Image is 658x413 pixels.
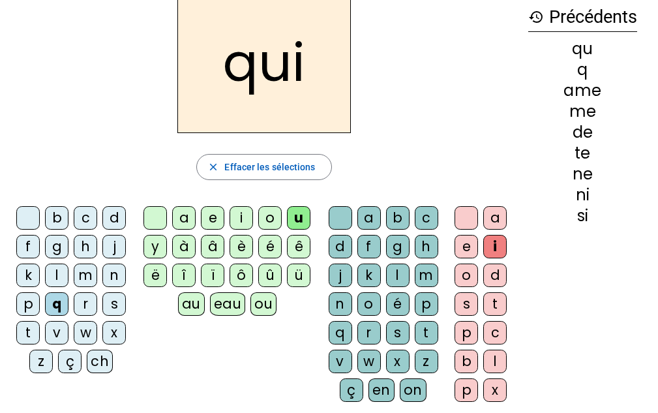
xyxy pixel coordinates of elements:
div: l [386,264,410,287]
div: te [528,145,637,161]
div: q [329,321,352,344]
div: q [45,292,68,316]
div: p [16,292,40,316]
div: à [172,235,196,258]
div: o [455,264,478,287]
div: ou [250,292,277,316]
div: si [528,208,637,224]
div: s [455,292,478,316]
div: en [368,378,395,402]
div: w [74,321,97,344]
button: Effacer les sélections [196,154,331,180]
div: f [357,235,381,258]
div: m [415,264,438,287]
div: me [528,104,637,119]
div: x [102,321,126,344]
div: j [102,235,126,258]
div: i [483,235,507,258]
div: a [172,206,196,230]
div: u [287,206,310,230]
div: p [455,378,478,402]
div: y [143,235,167,258]
div: q [528,62,637,78]
div: x [386,350,410,373]
div: é [258,235,282,258]
div: n [102,264,126,287]
div: i [230,206,253,230]
div: eau [210,292,246,316]
div: z [29,350,53,373]
div: d [483,264,507,287]
div: b [386,206,410,230]
div: l [45,264,68,287]
div: a [357,206,381,230]
div: qu [528,41,637,57]
div: v [45,321,68,344]
div: k [16,264,40,287]
div: m [74,264,97,287]
div: b [45,206,68,230]
div: d [329,235,352,258]
span: Effacer les sélections [224,159,315,175]
div: ni [528,187,637,203]
div: g [386,235,410,258]
div: ê [287,235,310,258]
div: e [201,206,224,230]
mat-icon: history [528,9,544,25]
div: f [16,235,40,258]
div: p [415,292,438,316]
div: a [483,206,507,230]
div: j [329,264,352,287]
div: ü [287,264,310,287]
div: v [329,350,352,373]
div: h [74,235,97,258]
div: t [483,292,507,316]
div: w [357,350,381,373]
div: h [415,235,438,258]
div: t [16,321,40,344]
div: î [172,264,196,287]
div: n [329,292,352,316]
div: ï [201,264,224,287]
div: e [455,235,478,258]
div: z [415,350,438,373]
div: on [400,378,426,402]
div: k [357,264,381,287]
div: o [357,292,381,316]
div: r [74,292,97,316]
mat-icon: close [207,161,219,173]
div: g [45,235,68,258]
div: é [386,292,410,316]
div: ne [528,166,637,182]
div: au [178,292,205,316]
div: de [528,125,637,140]
div: d [102,206,126,230]
div: ë [143,264,167,287]
div: x [483,378,507,402]
div: ç [58,350,82,373]
div: ame [528,83,637,99]
div: c [483,321,507,344]
div: s [386,321,410,344]
div: ch [87,350,113,373]
div: b [455,350,478,373]
div: l [483,350,507,373]
div: r [357,321,381,344]
h3: Précédents [528,3,637,32]
div: ç [340,378,363,402]
div: â [201,235,224,258]
div: p [455,321,478,344]
div: ô [230,264,253,287]
div: t [415,321,438,344]
div: û [258,264,282,287]
div: o [258,206,282,230]
div: c [415,206,438,230]
div: c [74,206,97,230]
div: è [230,235,253,258]
div: s [102,292,126,316]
